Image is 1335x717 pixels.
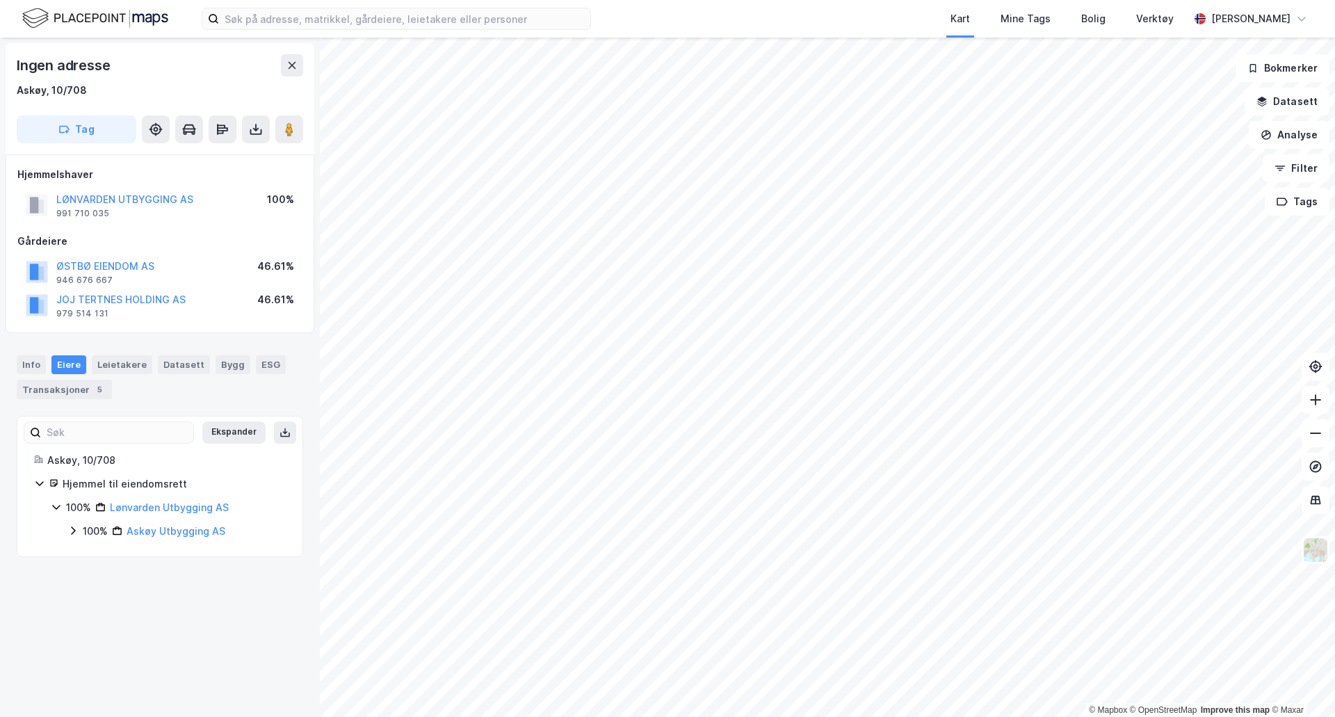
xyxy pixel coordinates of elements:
[1001,10,1051,27] div: Mine Tags
[92,382,106,396] div: 5
[66,499,91,516] div: 100%
[267,191,294,208] div: 100%
[127,525,225,537] a: Askøy Utbygging AS
[257,291,294,308] div: 46.61%
[1211,10,1290,27] div: [PERSON_NAME]
[219,8,590,29] input: Søk på adresse, matrikkel, gårdeiere, leietakere eller personer
[1236,54,1329,82] button: Bokmerker
[1302,537,1329,563] img: Z
[17,115,136,143] button: Tag
[257,258,294,275] div: 46.61%
[216,355,250,373] div: Bygg
[92,355,152,373] div: Leietakere
[47,452,286,469] div: Askøy, 10/708
[17,380,112,399] div: Transaksjoner
[17,355,46,373] div: Info
[1249,121,1329,149] button: Analyse
[1263,154,1329,182] button: Filter
[56,308,108,319] div: 979 514 131
[17,54,113,76] div: Ingen adresse
[17,82,87,99] div: Askøy, 10/708
[83,523,108,540] div: 100%
[1089,705,1127,715] a: Mapbox
[1136,10,1174,27] div: Verktøy
[256,355,286,373] div: ESG
[1201,705,1270,715] a: Improve this map
[1081,10,1106,27] div: Bolig
[202,421,266,444] button: Ekspander
[1265,650,1335,717] div: Kontrollprogram for chat
[63,476,286,492] div: Hjemmel til eiendomsrett
[22,6,168,31] img: logo.f888ab2527a4732fd821a326f86c7f29.svg
[56,275,113,286] div: 946 676 667
[17,233,302,250] div: Gårdeiere
[51,355,86,373] div: Eiere
[110,501,229,513] a: Lønvarden Utbygging AS
[158,355,210,373] div: Datasett
[950,10,970,27] div: Kart
[1130,705,1197,715] a: OpenStreetMap
[56,208,109,219] div: 991 710 035
[1265,650,1335,717] iframe: Chat Widget
[41,422,193,443] input: Søk
[17,166,302,183] div: Hjemmelshaver
[1265,188,1329,216] button: Tags
[1245,88,1329,115] button: Datasett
